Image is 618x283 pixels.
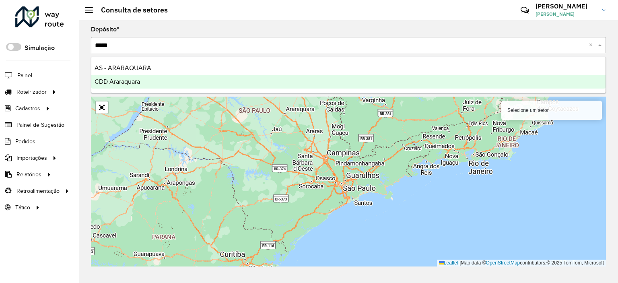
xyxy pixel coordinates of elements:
[459,260,461,266] span: |
[91,57,606,93] ng-dropdown-panel: Options list
[536,2,596,10] h3: [PERSON_NAME]
[439,260,458,266] a: Leaflet
[16,154,47,162] span: Importações
[95,78,140,85] span: CDD Araraquara
[516,2,534,19] a: Contato Rápido
[96,101,108,114] a: Abrir mapa em tela cheia
[91,25,119,34] label: Depósito
[16,187,60,195] span: Retroalimentação
[17,71,32,80] span: Painel
[16,170,41,179] span: Relatórios
[15,203,30,212] span: Tático
[536,10,596,18] span: [PERSON_NAME]
[93,6,168,14] h2: Consulta de setores
[25,43,55,53] label: Simulação
[15,104,40,113] span: Cadastros
[95,64,151,71] span: AS - ARARAQUARA
[486,260,520,266] a: OpenStreetMap
[501,101,602,120] div: Selecione um setor
[437,260,606,266] div: Map data © contributors,© 2025 TomTom, Microsoft
[16,88,47,96] span: Roteirizador
[16,121,64,129] span: Painel de Sugestão
[589,40,596,50] span: Clear all
[15,137,35,146] span: Pedidos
